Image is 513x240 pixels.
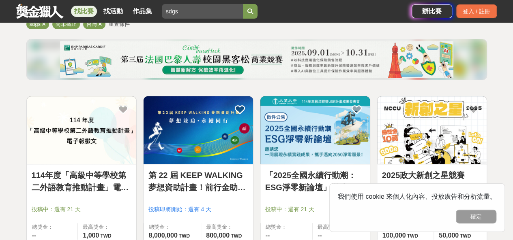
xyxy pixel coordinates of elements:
[206,223,248,231] span: 最高獎金：
[266,223,308,231] span: 總獎金：
[83,223,131,231] span: 最高獎金：
[32,169,131,193] a: 114年度「高級中等學校第二外語教育推動計畫」電子報徵文
[30,21,41,27] span: sdgs
[265,205,365,214] span: 投稿中：還有 21 天
[377,96,487,164] img: Cover Image
[27,96,136,164] img: Cover Image
[162,4,243,19] input: 有長照挺你，care到心坎裡！青春出手，拍出照顧 影音徵件活動
[460,233,471,239] span: TWD
[27,96,136,164] a: Cover Image
[100,6,126,17] a: 找活動
[129,6,155,17] a: 作品集
[179,233,190,239] span: TWD
[206,232,230,239] span: 800,000
[318,232,322,239] span: --
[266,232,270,239] span: --
[412,4,452,18] a: 辦比賽
[71,6,97,17] a: 找比賽
[148,169,248,193] a: 第 22 屆 KEEP WALKING 夢想資助計畫！前行金助力夢想起飛👣
[382,169,482,181] a: 2025政大新創之星競賽
[407,233,418,239] span: TWD
[456,210,496,223] button: 確定
[148,205,248,214] span: 投稿即將開始：還有 4 天
[83,232,99,239] span: 1,000
[456,4,497,18] div: 登入 / 註冊
[144,96,253,164] img: Cover Image
[318,223,365,231] span: 最高獎金：
[149,223,196,231] span: 總獎金：
[32,232,36,239] span: --
[56,21,77,27] span: 尚未截止
[100,233,111,239] span: TWD
[109,21,130,27] span: 重置條件
[382,232,406,239] span: 100,000
[439,232,459,239] span: 50,000
[338,193,496,200] span: 我們使用 cookie 來個人化內容、投放廣告和分析流量。
[144,96,253,164] a: Cover Image
[32,205,131,214] span: 投稿中：還有 21 天
[260,96,370,164] img: Cover Image
[231,233,242,239] span: TWD
[260,96,370,164] a: Cover Image
[265,169,365,193] a: 「2025全國永續行動潮：ESG淨零新論壇」徵稿
[32,223,73,231] span: 總獎金：
[149,232,178,239] span: 8,000,000
[86,21,97,27] span: 台灣
[377,96,487,164] a: Cover Image
[60,41,453,78] img: c5de0e1a-e514-4d63-bbd2-29f80b956702.png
